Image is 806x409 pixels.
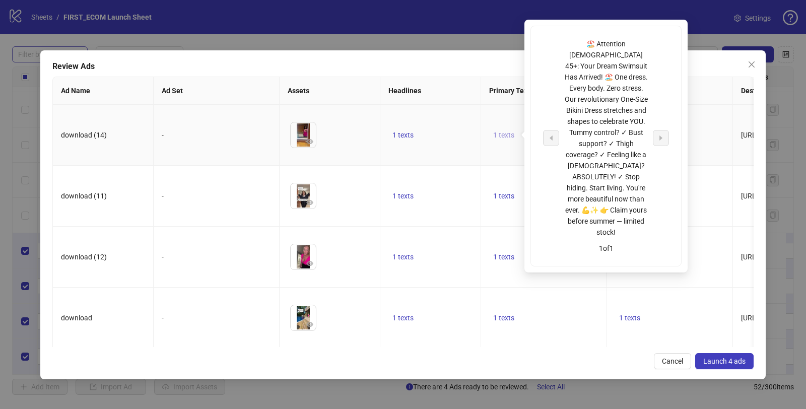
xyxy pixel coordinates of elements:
button: 1 texts [489,190,518,202]
button: Cancel [654,353,691,369]
span: 1 texts [392,192,414,200]
button: Close [744,56,760,73]
span: eye [306,321,313,328]
button: Preview [304,318,316,330]
button: Launch 4 ads [695,353,754,369]
span: 1 texts [392,253,414,261]
img: Asset 1 [291,122,316,148]
span: Launch 4 ads [703,357,746,365]
div: - [162,312,271,323]
th: Assets [280,77,380,105]
div: - [162,129,271,141]
th: Primary Texts [481,77,607,105]
button: Preview [304,196,316,209]
span: eye [306,199,313,206]
span: 1 texts [392,131,414,139]
span: 1 texts [392,314,414,322]
button: 1 texts [388,190,418,202]
button: 1 texts [388,251,418,263]
span: 1 texts [493,192,514,200]
span: download (14) [61,131,107,139]
div: - [162,251,271,262]
button: Preview [304,257,316,269]
button: Preview [304,135,316,148]
th: Headlines [380,77,481,105]
span: download (11) [61,192,107,200]
th: Ad Set [154,77,280,105]
img: Asset 1 [291,183,316,209]
span: 1 texts [493,253,514,261]
span: download [61,314,92,322]
button: 1 texts [388,129,418,141]
button: 1 texts [615,312,644,324]
span: Cancel [662,357,683,365]
img: Asset 1 [291,244,316,269]
span: 1 texts [493,131,514,139]
div: Review Ads [52,60,754,73]
div: 🏖️ Attention [DEMOGRAPHIC_DATA] 45+: Your Dream Swimsuit Has Arrived! 🏖️ One dress. Every body. Z... [564,38,648,238]
div: - [162,190,271,201]
img: Asset 1 [291,305,316,330]
button: 1 texts [489,129,518,141]
span: close [748,60,756,69]
span: eye [306,138,313,145]
span: download (12) [61,253,107,261]
th: Ad Name [53,77,154,105]
div: 1 of 1 [543,243,669,254]
span: 1 texts [619,314,640,322]
button: 1 texts [489,251,518,263]
button: 1 texts [388,312,418,324]
button: 1 texts [489,312,518,324]
span: 1 texts [493,314,514,322]
span: eye [306,260,313,267]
